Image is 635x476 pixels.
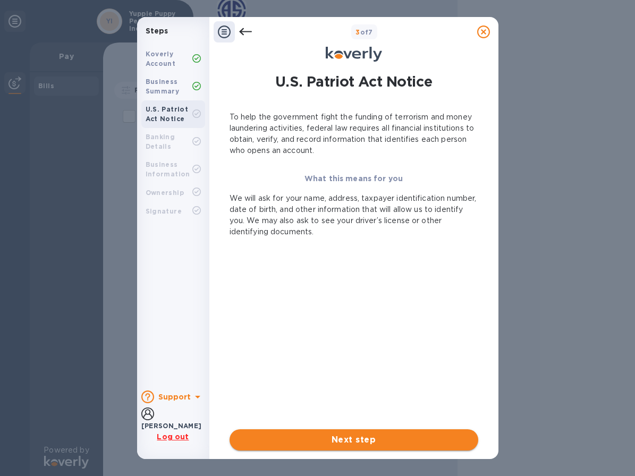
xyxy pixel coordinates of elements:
[146,105,189,123] b: U.S. Patriot Act Notice
[275,68,432,95] h1: U.S. Patriot Act Notice
[238,433,470,446] span: Next step
[158,393,191,401] b: Support
[146,207,182,215] b: Signature
[146,133,175,150] b: Banking Details
[304,174,403,183] b: What this means for you
[146,27,168,35] b: Steps
[146,160,190,178] b: Business Information
[230,429,478,450] button: Next step
[141,422,202,430] b: [PERSON_NAME]
[230,193,478,237] p: We will ask for your name, address, taxpayer identification number, date of birth, and other info...
[355,28,360,36] span: 3
[230,112,478,156] p: To help the government fight the funding of terrorism and money laundering activities, federal la...
[146,189,184,197] b: Ownership
[355,28,373,36] b: of 7
[146,50,176,67] b: Koverly Account
[157,432,189,441] u: Log out
[146,78,180,95] b: Business Summary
